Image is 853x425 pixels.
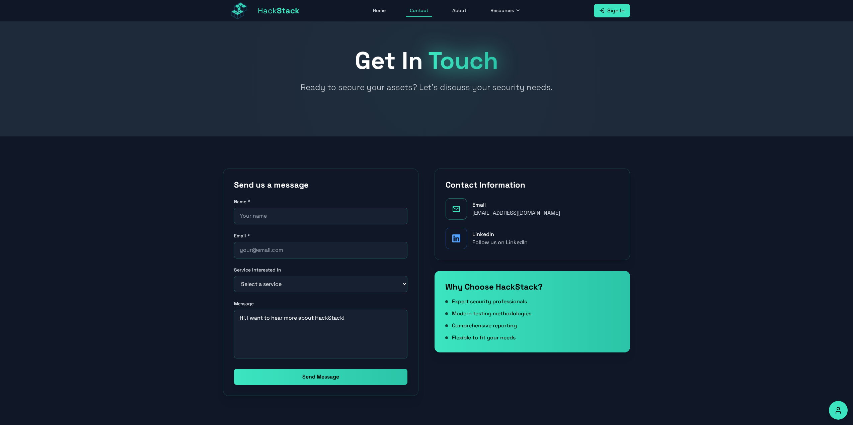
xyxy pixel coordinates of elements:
[234,300,407,307] label: Message
[490,7,514,14] span: Resources
[452,334,516,342] span: Flexible to fit your needs
[472,209,560,217] div: [EMAIL_ADDRESS][DOMAIN_NAME]
[472,201,560,209] div: Email
[277,5,300,16] span: Stack
[446,198,619,220] a: Email[EMAIL_ADDRESS][DOMAIN_NAME]
[445,282,619,292] h3: Why Choose HackStack?
[277,81,576,94] p: Ready to secure your assets? Let's discuss your security needs.
[472,230,528,238] div: LinkedIn
[472,238,528,246] div: Follow us on LinkedIn
[607,7,625,15] span: Sign In
[406,4,432,17] a: Contact
[369,4,390,17] a: Home
[428,45,498,76] span: Touch
[829,401,848,420] button: Accessibility Options
[594,4,630,17] a: Sign In
[223,48,630,73] h1: Get In
[452,298,527,306] span: Expert security professionals
[234,267,407,273] label: Service Interested In
[234,242,407,258] input: your@email.com
[452,310,531,318] span: Modern testing methodologies
[234,310,407,358] textarea: Hi, I want to hear more about HackStack!
[486,4,525,17] button: Resources
[234,180,407,190] h2: Send us a message
[448,4,470,17] a: About
[446,180,619,190] h2: Contact Information
[446,228,619,249] a: LinkedInFollow us on LinkedIn
[234,198,407,205] label: Name *
[234,369,407,385] button: Send Message
[452,322,517,330] span: Comprehensive reporting
[234,232,407,239] label: Email *
[258,5,300,16] span: Hack
[234,208,407,224] input: Your name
